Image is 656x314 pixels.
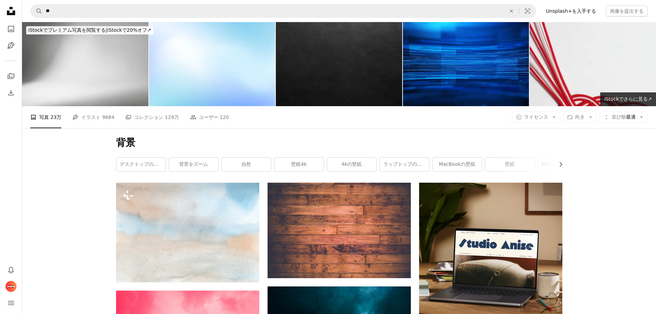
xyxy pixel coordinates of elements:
a: デスクトップの壁紙 [116,158,166,171]
button: 並び順最適 [600,112,648,123]
a: 茶色の木の板 [268,227,411,233]
button: 全てクリア [504,4,519,18]
a: コレクション 129万 [125,106,179,128]
button: メニュー [4,296,18,310]
a: Windows 10 の壁紙 [538,158,587,171]
button: ビジュアル検索 [519,4,536,18]
span: 向き [575,114,585,120]
a: 4kの壁紙 [327,158,376,171]
span: iStockでプレミアム写真を閲覧する | [28,27,107,33]
span: 120 [220,113,229,121]
a: 背景をズーム [169,158,218,171]
a: 壁紙 [485,158,534,171]
div: iStockで20%オフ ↗ [26,26,153,34]
a: イラスト 9684 [72,106,114,128]
img: Abstract white background [22,22,148,106]
button: リストを右にスクロールする [554,158,562,171]
span: 9684 [102,113,115,121]
button: 向き [563,112,597,123]
a: Unsplash+を入手する [542,6,600,17]
img: 雲のある空の水彩画 [116,183,259,282]
img: ユーザー則夫 木梨のアバター [6,281,17,292]
a: ダウンロード履歴 [4,86,18,100]
button: ライセンス [512,112,560,123]
form: サイト内でビジュアルを探す [30,4,536,18]
a: イラスト [4,39,18,52]
img: ブランク黒板 [276,22,402,106]
a: ユーザー 120 [190,106,229,128]
a: 自然 [222,158,271,171]
h1: 背景 [116,136,562,149]
a: iStockでさらに見る↗ [600,92,656,106]
button: Unsplashで検索する [31,4,42,18]
span: 129万 [165,113,179,121]
button: 画像を提出する [606,6,648,17]
a: iStockでプレミアム写真を閲覧する|iStockで20%オフ↗ [22,22,157,39]
img: Handmade Japanese ornaments (MIZUHIKI) [530,22,656,106]
button: プロフィール [4,280,18,293]
span: 最適 [612,114,636,121]
img: abstract gradient blue white color. natural defocused background. multi colored geometric wave. r... [149,22,275,106]
a: ラップトップの壁紙 [380,158,429,171]
a: 壁紙4k [274,158,324,171]
a: コレクション [4,69,18,83]
a: 雲のある空の水彩画 [116,229,259,235]
span: iStockでさらに見る ↗ [604,96,652,102]
img: 茶色の木の板 [268,183,411,278]
a: 写真 [4,22,18,36]
span: ライセンス [524,114,548,120]
img: 4K、青い縞、光、抽象的なアニメーション、背景、4K、ストック写真 [403,22,529,106]
a: MacBookの壁紙 [433,158,482,171]
button: 通知 [4,263,18,277]
span: 並び順 [612,114,626,120]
